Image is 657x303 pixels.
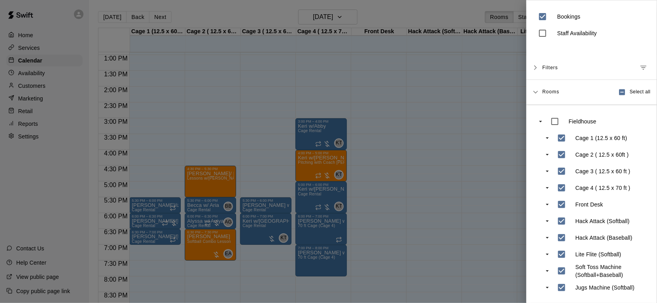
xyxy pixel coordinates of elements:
p: Cage 3 ( 12.5 x 60 ft ) [576,167,630,175]
p: Hack Attack (Baseball) [576,234,632,242]
div: FiltersManage filters [526,56,657,80]
span: Filters [542,61,558,75]
p: Cage 4 ( 12.5 x 70 ft ) [576,184,630,192]
div: RoomsSelect all [526,80,657,105]
p: Hack Attack (Softball) [576,217,630,225]
p: Lite Flite (Softball) [576,250,621,258]
ul: swift facility view [534,113,649,296]
span: Select all [630,88,651,96]
span: Rooms [542,88,559,95]
p: Front Desk [576,201,603,208]
p: Fieldhouse [569,117,596,125]
p: Cage 1 (12.5 x 60 ft) [576,134,627,142]
p: Bookings [557,13,581,21]
p: Cage 2 ( 12.5 x 60ft ) [576,151,629,159]
button: Manage filters [636,61,651,75]
p: Staff Availability [557,29,597,37]
p: Soft Toss Machine (Softball+Baseball) [576,263,646,279]
p: Jugs Machine (Softball) [576,284,635,292]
